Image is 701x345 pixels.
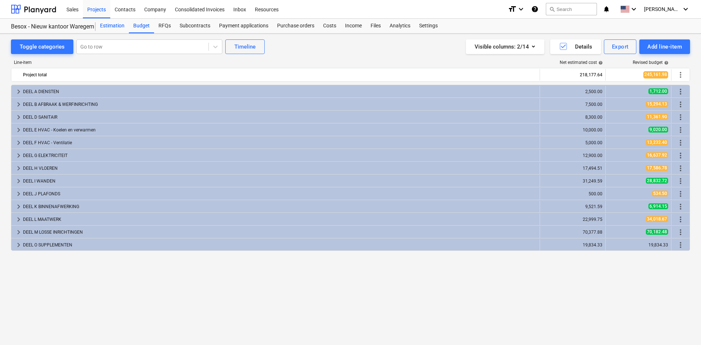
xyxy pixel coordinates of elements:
[543,69,602,81] div: 218,177.64
[341,19,366,33] a: Income
[676,126,685,134] span: More actions
[14,215,23,224] span: keyboard_arrow_right
[543,204,602,209] div: 9,521.59
[609,242,668,248] div: 19,834.33
[543,127,602,133] div: 10,000.00
[603,5,610,14] i: notifications
[234,42,256,51] div: Timeline
[215,19,273,33] a: Payment applications
[560,60,603,65] div: Net estimated cost
[676,138,685,147] span: More actions
[639,39,690,54] button: Add line-item
[646,216,668,222] span: 34,018.67
[23,188,537,200] div: DEEL J PLAFONDS
[543,102,602,107] div: 7,500.00
[543,89,602,94] div: 2,500.00
[23,137,537,149] div: DEEL F HVAC - Ventilatie
[175,19,215,33] a: Subcontracts
[319,19,341,33] a: Costs
[96,19,129,33] a: Estimation
[676,70,685,79] span: More actions
[676,215,685,224] span: More actions
[543,217,602,222] div: 22,999.75
[676,241,685,249] span: More actions
[543,191,602,196] div: 500.00
[676,113,685,122] span: More actions
[646,101,668,107] span: 15,294.13
[543,242,602,248] div: 19,834.33
[366,19,385,33] a: Files
[643,71,668,78] span: 245,161.98
[604,39,637,54] button: Export
[549,6,555,12] span: search
[543,230,602,235] div: 70,377.88
[14,100,23,109] span: keyboard_arrow_right
[23,226,537,238] div: DEEL M LOSSE INRICHTINGEN
[676,228,685,237] span: More actions
[273,19,319,33] a: Purchase orders
[14,151,23,160] span: keyboard_arrow_right
[129,19,154,33] a: Budget
[23,69,537,81] div: Project total
[14,202,23,211] span: keyboard_arrow_right
[20,42,65,51] div: Toggle categories
[676,87,685,96] span: More actions
[517,5,525,14] i: keyboard_arrow_down
[676,189,685,198] span: More actions
[11,23,87,31] div: Besox - Nieuw kantoor Waregem
[23,124,537,136] div: DEEL E HVAC - Koelen en verwarmen
[154,19,175,33] a: RFQs
[14,87,23,96] span: keyboard_arrow_right
[597,61,603,65] span: help
[23,175,537,187] div: DEEL I WANDEN
[23,239,537,251] div: DEEL O SUPPLEMENTEN
[11,39,73,54] button: Toggle categories
[14,138,23,147] span: keyboard_arrow_right
[646,165,668,171] span: 17,586.78
[415,19,442,33] div: Settings
[612,42,629,51] div: Export
[646,152,668,158] span: 16,637.92
[681,5,690,14] i: keyboard_arrow_down
[14,228,23,237] span: keyboard_arrow_right
[647,42,682,51] div: Add line-item
[676,100,685,109] span: More actions
[646,114,668,120] span: 11,361.90
[466,39,544,54] button: Visible columns:2/14
[14,164,23,173] span: keyboard_arrow_right
[646,139,668,145] span: 13,232.40
[23,111,537,123] div: DEEL D SANITAIR
[385,19,415,33] div: Analytics
[546,3,597,15] button: Search
[550,39,601,54] button: Details
[543,115,602,120] div: 8,300.00
[543,140,602,145] div: 5,000.00
[676,151,685,160] span: More actions
[676,202,685,211] span: More actions
[23,214,537,225] div: DEEL L MAATWERK
[23,86,537,97] div: DEEL A DIENSTEN
[652,191,668,196] span: 534.50
[475,42,536,51] div: Visible columns : 2/14
[648,88,668,94] span: 1,712.00
[633,60,669,65] div: Revised budget
[23,162,537,174] div: DEEL H VLOEREN
[23,99,537,110] div: DEEL B AFBRAAK & WERFINRICHTING
[648,203,668,209] span: 6,914.15
[23,201,537,212] div: DEEL K BINNENAFWERKING
[14,241,23,249] span: keyboard_arrow_right
[676,164,685,173] span: More actions
[14,126,23,134] span: keyboard_arrow_right
[629,5,638,14] i: keyboard_arrow_down
[543,166,602,171] div: 17,494.51
[644,6,681,12] span: [PERSON_NAME]
[543,179,602,184] div: 31,249.59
